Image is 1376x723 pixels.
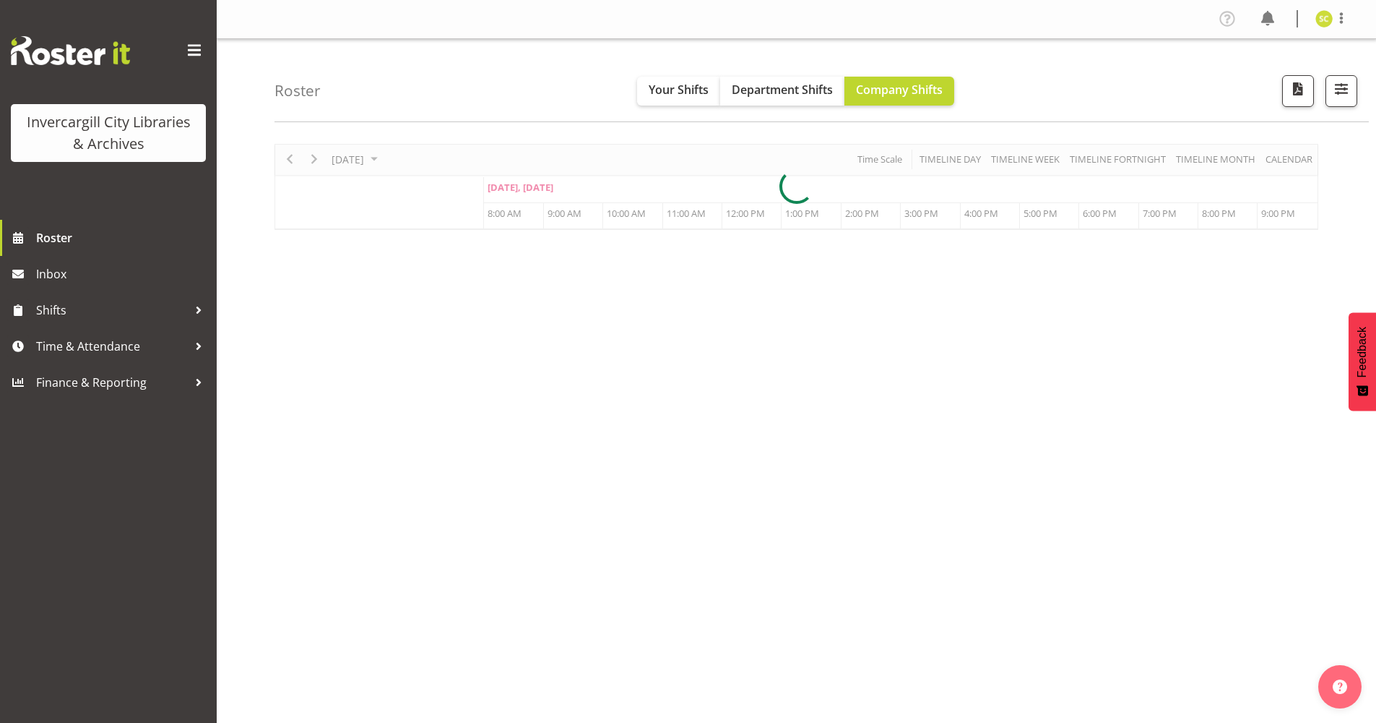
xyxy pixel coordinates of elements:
span: Inbox [36,263,209,285]
span: Time & Attendance [36,335,188,357]
h4: Roster [274,82,321,99]
button: Your Shifts [637,77,720,106]
button: Feedback - Show survey [1349,312,1376,411]
span: Feedback [1356,327,1369,377]
span: Roster [36,227,209,249]
span: Your Shifts [649,82,709,98]
button: Company Shifts [844,77,954,106]
button: Download a PDF of the roster for the current day [1282,75,1314,107]
button: Department Shifts [720,77,844,106]
img: Rosterit website logo [11,36,130,65]
span: Company Shifts [856,82,943,98]
img: help-xxl-2.png [1333,680,1347,694]
button: Filter Shifts [1325,75,1357,107]
div: Invercargill City Libraries & Archives [25,111,191,155]
img: samuel-carter11687.jpg [1315,10,1333,27]
span: Shifts [36,299,188,321]
span: Finance & Reporting [36,372,188,393]
span: Department Shifts [732,82,833,98]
